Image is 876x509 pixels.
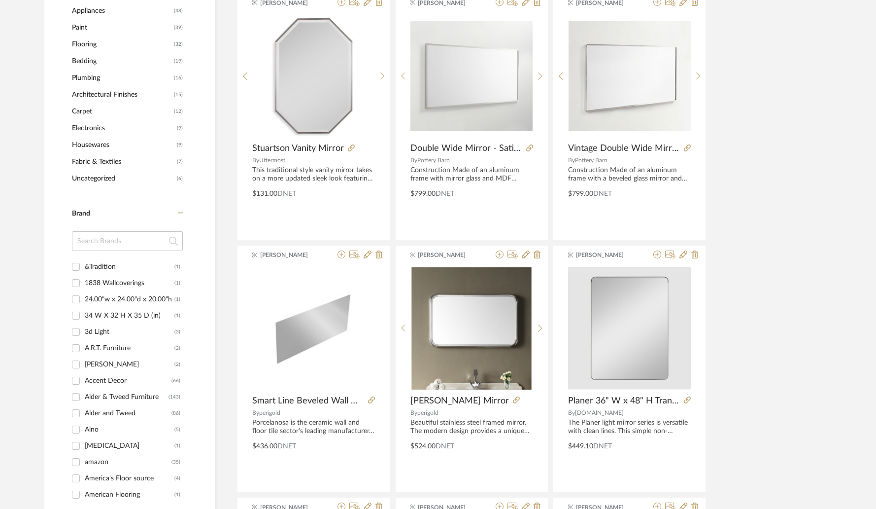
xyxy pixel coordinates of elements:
span: (9) [177,137,183,153]
div: (1) [174,438,180,454]
div: &Tradition [85,259,174,275]
div: (2) [174,340,180,356]
span: Uttermost [259,157,285,163]
img: Derrek Mirror [410,267,533,390]
span: Pottery Barn [575,157,607,163]
span: Appliances [72,2,171,19]
div: America's Floor source [85,471,174,486]
img: Vintage Double Wide Mirror - Satin Nickel [569,21,691,131]
span: Flooring [72,36,171,53]
span: (12) [174,104,183,119]
span: [PERSON_NAME] Mirror [410,396,509,406]
span: By [252,410,259,416]
span: Vintage Double Wide Mirror - Satin Nickel [568,143,680,154]
div: American Flooring [85,487,174,503]
div: (1) [174,308,180,324]
span: By [252,157,259,163]
span: Smart Line Beveled Wall Mirror [252,396,364,406]
span: [DOMAIN_NAME] [575,410,624,416]
span: By [410,157,417,163]
div: (1) [174,275,180,291]
div: 24.00"w x 24.00"d x 20.00"h [85,291,174,307]
span: $131.00 [252,190,277,197]
div: (86) [171,405,180,421]
span: DNET [436,443,454,450]
span: By [568,410,575,416]
span: (15) [174,87,183,103]
div: Construction Made of an aluminum frame with mirror glass and MDF backing for support. MDF is an e... [410,166,533,183]
span: Bedding [72,53,171,70]
div: [PERSON_NAME] [85,357,174,372]
span: $524.00 [410,443,436,450]
div: (1) [174,259,180,275]
img: Double Wide Mirror - Satin Nickel [410,21,533,131]
span: (39) [174,20,183,36]
span: [PERSON_NAME] [576,251,638,259]
div: (35) [171,454,180,470]
div: (4) [174,471,180,486]
img: Stuartson Vanity Mirror [253,15,375,137]
span: Electronics [72,120,174,137]
span: DNET [277,443,296,450]
div: A.R.T. Furniture [85,340,174,356]
span: (16) [174,70,183,86]
div: (3) [174,324,180,340]
span: [PERSON_NAME] [260,251,322,259]
input: Search Brands [72,231,183,251]
span: By [410,410,417,416]
div: Alder & Tweed Furniture [85,389,168,405]
img: Planer 36" W x 48" H Transitional Rectangular Framed Bathroom Wall Mirror [568,267,691,390]
div: Porcelanosa is the ceramic wall and floor tile sector’s leading manufacturer. It has a workforce ... [252,419,375,436]
div: The Planer light mirror series is versatile with clean lines. This simple non-illuminated mirror ... [568,419,691,436]
span: Uncategorized [72,170,174,187]
span: perigold [417,410,438,416]
div: amazon [85,454,171,470]
span: (19) [174,53,183,69]
span: Brand [72,210,90,217]
div: Beautiful stainless steel framed mirror. The modern design provides a unique look in any home. Ov... [410,419,533,436]
span: Housewares [72,137,174,153]
div: (2) [174,357,180,372]
div: (1) [174,487,180,503]
div: (1) [174,291,180,307]
span: [PERSON_NAME] [418,251,480,259]
div: This traditional style vanity mirror takes on a more updated sleek look featuring a simple octago... [252,166,375,183]
span: Architectural Finishes [72,86,171,103]
span: DNET [593,190,612,197]
span: $799.00 [568,190,593,197]
span: Plumbing [72,70,171,86]
span: (48) [174,3,183,19]
span: perigold [259,410,280,416]
span: Pottery Barn [417,157,450,163]
div: [MEDICAL_DATA] [85,438,174,454]
div: (66) [171,373,180,389]
span: By [568,157,575,163]
span: (32) [174,36,183,52]
div: Construction Made of an aluminum frame with a beveled glass mirror and MDF backing. Available in ... [568,166,691,183]
span: (9) [177,120,183,136]
span: (7) [177,154,183,170]
div: Alder and Tweed [85,405,171,421]
span: Fabric & Textiles [72,153,174,170]
div: 34 W X 32 H X 35 D (in) [85,308,174,324]
div: Alno [85,422,174,437]
div: (5) [174,422,180,437]
span: $449.10 [568,443,593,450]
span: (6) [177,171,183,186]
span: DNET [436,190,454,197]
div: Accent Decor [85,373,171,389]
span: Carpet [72,103,171,120]
div: 1838 Wallcoverings [85,275,174,291]
div: (143) [168,389,180,405]
img: Smart Line Beveled Wall Mirror [252,267,375,390]
span: $436.00 [252,443,277,450]
span: Paint [72,19,171,36]
div: 3d Light [85,324,174,340]
span: Stuartson Vanity Mirror [252,143,344,154]
span: Double Wide Mirror - Satin Nickel [410,143,522,154]
span: $799.00 [410,190,436,197]
span: DNET [277,190,296,197]
span: Planer 36" W x 48" H Transitional Rectangular Framed Bathroom Wall Mirror [568,396,680,406]
span: DNET [593,443,612,450]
